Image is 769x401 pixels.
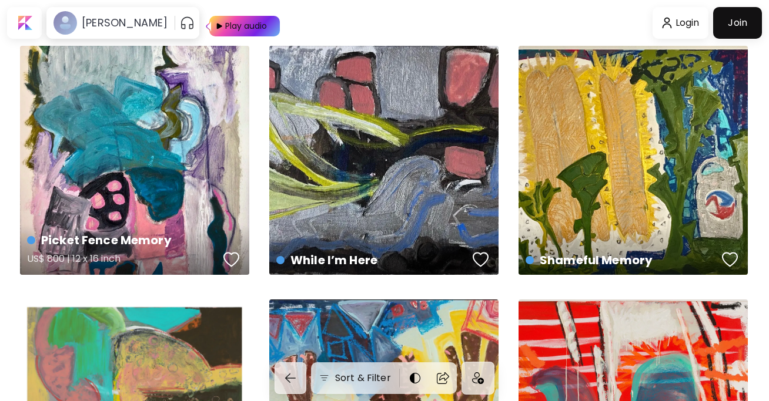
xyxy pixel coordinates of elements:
[470,248,492,271] button: favorites
[27,249,219,272] h5: US$ 800 | 12 x 16 inch
[220,248,243,271] button: favorites
[519,46,748,275] a: Shameful Memoryfavoriteshttps://cdn.kaleido.art/CDN/Artwork/130301/Primary/medium.webp?updated=58...
[224,16,268,36] div: Play audio
[209,16,224,36] img: Play
[275,362,311,394] a: back
[82,16,168,30] h6: [PERSON_NAME]
[283,371,297,385] img: back
[269,46,499,275] a: While I’m Herefavoriteshttps://cdn.kaleido.art/CDN/Artwork/130372/Primary/medium.webp?updated=585771
[275,362,306,394] button: back
[719,248,741,271] button: favorites
[20,46,249,275] a: Picket Fence MemoryUS$ 800 | 12 x 16 inchfavoriteshttps://cdn.kaleido.art/CDN/Artwork/130718/Prim...
[335,371,391,385] h6: Sort & Filter
[713,7,762,39] a: Join
[526,251,718,269] h4: Shameful Memory
[276,251,469,269] h4: While I’m Here
[205,16,212,37] img: Play
[27,231,219,249] h4: Picket Fence Memory
[472,372,484,384] img: icon
[180,14,195,32] button: pauseOutline IconGradient Icon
